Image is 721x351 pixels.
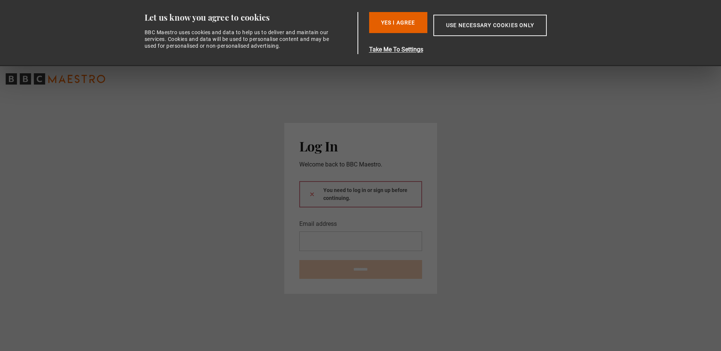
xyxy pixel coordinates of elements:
div: BBC Maestro uses cookies and data to help us to deliver and maintain our services. Cookies and da... [145,29,334,50]
label: Email address [299,219,337,228]
button: Take Me To Settings [369,45,582,54]
button: Use necessary cookies only [433,15,547,36]
div: Let us know you agree to cookies [145,12,355,23]
p: Welcome back to BBC Maestro. [299,160,422,169]
h2: Log In [299,138,422,154]
svg: BBC Maestro [6,73,105,85]
div: You need to log in or sign up before continuing. [299,181,422,207]
button: Yes I Agree [369,12,427,33]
